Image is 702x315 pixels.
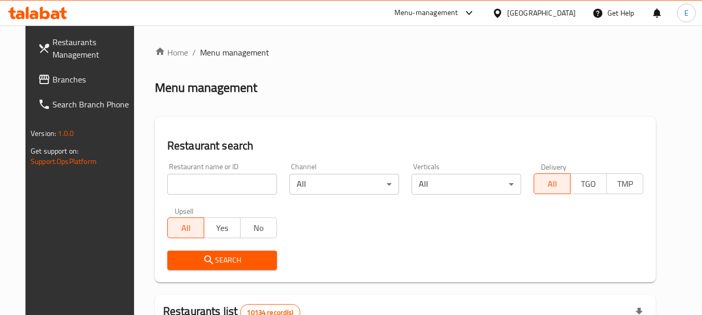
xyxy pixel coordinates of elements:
[575,176,603,191] span: TGO
[31,144,78,158] span: Get support on:
[58,127,74,140] span: 1.0.0
[155,79,257,96] h2: Menu management
[172,221,200,236] span: All
[611,176,639,191] span: TMP
[208,221,236,236] span: Yes
[204,217,241,238] button: Yes
[412,174,521,195] div: All
[30,92,143,117] a: Search Branch Phone
[289,174,399,195] div: All
[52,98,135,111] span: Search Branch Phone
[30,67,143,92] a: Branches
[541,163,567,170] label: Delivery
[176,254,269,267] span: Search
[167,174,277,195] input: Search for restaurant name or ID..
[167,138,643,154] h2: Restaurant search
[30,30,143,67] a: Restaurants Management
[200,46,269,59] span: Menu management
[155,46,656,59] nav: breadcrumb
[167,217,204,238] button: All
[52,36,135,61] span: Restaurants Management
[31,155,97,168] a: Support.OpsPlatform
[31,127,56,140] span: Version:
[538,176,566,191] span: All
[245,221,273,236] span: No
[52,73,135,86] span: Branches
[507,7,576,19] div: [GEOGRAPHIC_DATA]
[240,217,277,238] button: No
[167,251,277,270] button: Search
[155,46,188,59] a: Home
[684,7,688,19] span: E
[534,173,571,194] button: All
[394,7,458,19] div: Menu-management
[192,46,196,59] li: /
[606,173,643,194] button: TMP
[570,173,607,194] button: TGO
[175,207,194,214] label: Upsell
